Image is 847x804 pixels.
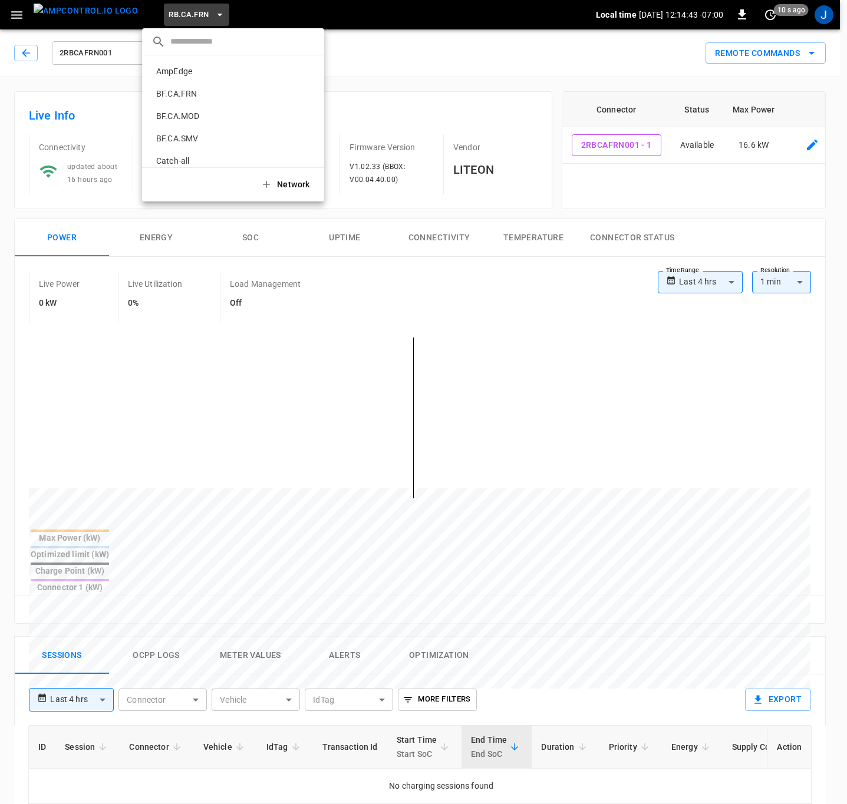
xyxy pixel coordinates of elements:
[253,173,319,197] button: Network
[151,88,277,100] p: BF.CA.FRN
[151,155,276,167] p: Catch-all
[151,65,276,77] p: AmpEdge
[151,133,278,144] p: BF.CA.SMV
[151,110,276,122] p: BF.CA.MOD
